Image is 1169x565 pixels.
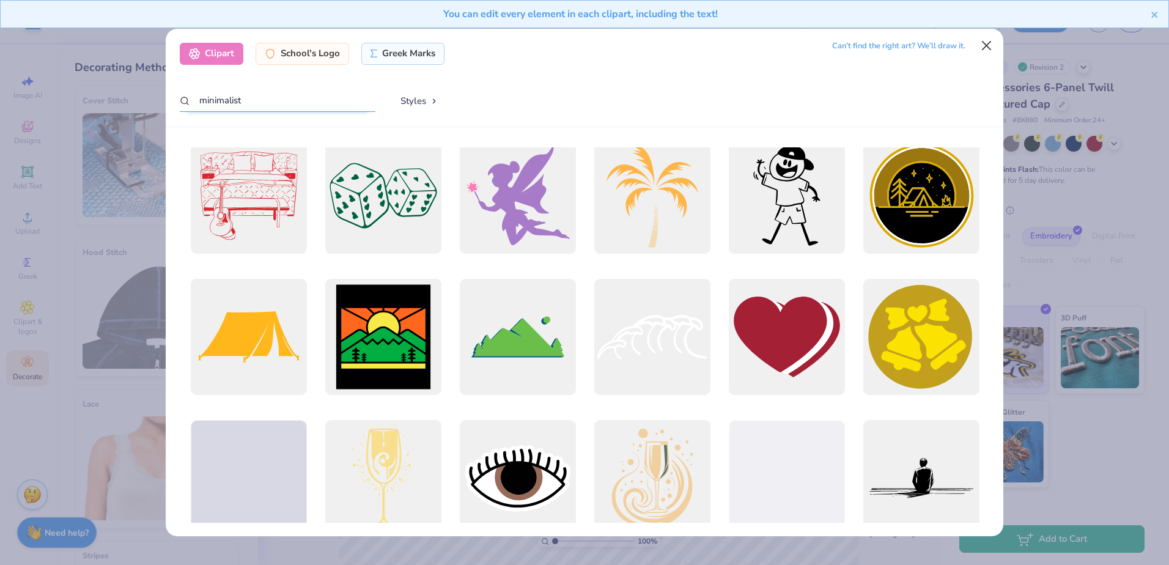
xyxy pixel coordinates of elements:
div: Clipart [180,43,243,65]
div: Greek Marks [361,43,445,65]
button: Styles [388,89,451,113]
input: Search by name [180,89,375,112]
button: close [1151,7,1159,21]
button: Close [975,34,998,57]
div: You can edit every element in each clipart, including the text! [10,7,1151,21]
div: Can’t find the right art? We’ll draw it. [832,35,965,57]
div: School's Logo [256,43,349,65]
